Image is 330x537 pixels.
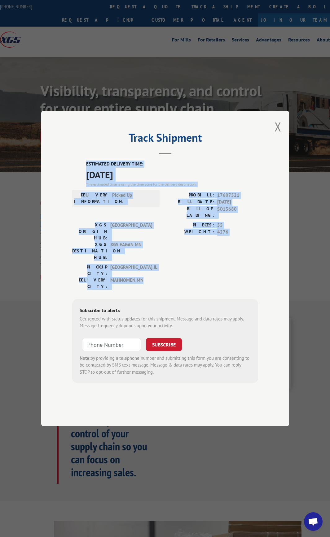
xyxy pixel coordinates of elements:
[165,199,214,206] label: BILL DATE:
[304,512,323,531] div: Open chat
[165,206,214,219] label: BILL OF LADING:
[80,355,251,376] div: by providing a telephone number and submitting this form you are consenting to be contacted by SM...
[165,192,214,199] label: PROBILL:
[217,229,258,236] span: 4276
[110,264,152,277] span: [GEOGRAPHIC_DATA] , IL
[72,264,107,277] label: PICKUP CITY:
[112,192,154,205] span: Picked Up
[165,229,214,236] label: WEIGHT:
[80,355,90,361] strong: Note:
[72,241,107,261] label: XGS DESTINATION HUB:
[86,182,258,187] div: The estimated time is using the time zone for the delivery destination.
[82,338,141,351] input: Phone Number
[110,277,152,290] span: MAHNOMEN , MN
[217,192,258,199] span: 17607521
[110,241,152,261] span: XGS EAGAN MN
[80,307,251,316] div: Subscribe to alerts
[72,222,107,241] label: XGS ORIGIN HUB:
[217,199,258,206] span: [DATE]
[72,133,258,145] h2: Track Shipment
[146,338,182,351] button: SUBSCRIBE
[275,118,281,135] button: Close modal
[80,316,251,329] div: Get texted with status updates for this shipment. Message and data rates may apply. Message frequ...
[217,206,258,219] span: SO13680
[74,192,109,205] label: DELIVERY INFORMATION:
[165,222,214,229] label: PIECES:
[86,168,258,182] span: [DATE]
[86,161,258,168] label: ESTIMATED DELIVERY TIME:
[110,222,152,241] span: [GEOGRAPHIC_DATA]
[72,277,107,290] label: DELIVERY CITY:
[217,222,258,229] span: 55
